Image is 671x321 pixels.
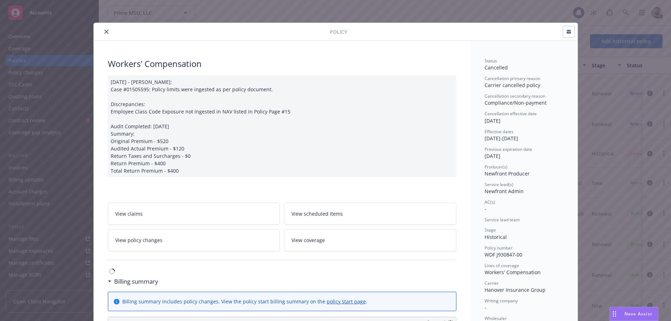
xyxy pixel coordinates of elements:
span: Previous expiration date [485,146,532,152]
span: Status [485,58,497,64]
a: View claims [108,203,280,225]
span: View coverage [291,236,325,244]
span: Stage [485,227,496,233]
span: [DATE] [485,153,500,159]
span: Newfront Producer [485,170,530,177]
a: View scheduled items [284,203,456,225]
div: Billing summary includes policy changes. View the policy start billing summary on the . [122,298,367,305]
span: Nova Assist [624,311,652,317]
span: Producer(s) [485,164,507,170]
a: policy start page [327,298,366,305]
a: View policy changes [108,229,280,251]
span: Cancelled [485,64,508,71]
span: View policy changes [115,236,162,244]
span: - [485,205,486,212]
span: Compliance/Non-payment [485,99,547,106]
span: Hanover Insurance Group [485,286,546,293]
button: close [102,27,111,36]
span: View scheduled items [291,210,343,217]
span: Carrier [485,280,499,286]
span: Lines of coverage [485,263,519,268]
span: Cancellation secondary reason [485,93,545,99]
span: Workers' Compensation [485,269,541,276]
div: Billing summary [108,277,158,286]
span: Writing company [485,298,518,304]
button: Nova Assist [610,307,658,321]
span: Effective dates [485,129,513,135]
div: Workers' Compensation [108,58,456,70]
span: Newfront Admin [485,188,524,195]
span: Historical [485,234,507,240]
span: Policy [330,28,347,36]
h3: Billing summary [114,277,158,286]
span: Carrier cancelled policy [485,82,540,88]
div: Drag to move [610,307,619,321]
div: [DATE] - [DATE] [485,129,564,142]
div: [DATE] - [PERSON_NAME]: Case #01505595: Policy limits were ingested as per policy document. Discr... [108,75,456,177]
span: Service lead(s) [485,181,513,187]
span: Policy number [485,245,512,251]
span: [DATE] [485,117,500,124]
span: - [485,304,486,311]
span: WDF J930847-00 [485,251,522,258]
span: Service lead team [485,217,520,223]
span: AC(s) [485,199,495,205]
span: Cancellation effective date [485,111,537,117]
a: View coverage [284,229,456,251]
span: View claims [115,210,143,217]
span: Cancellation primary reason [485,75,540,81]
